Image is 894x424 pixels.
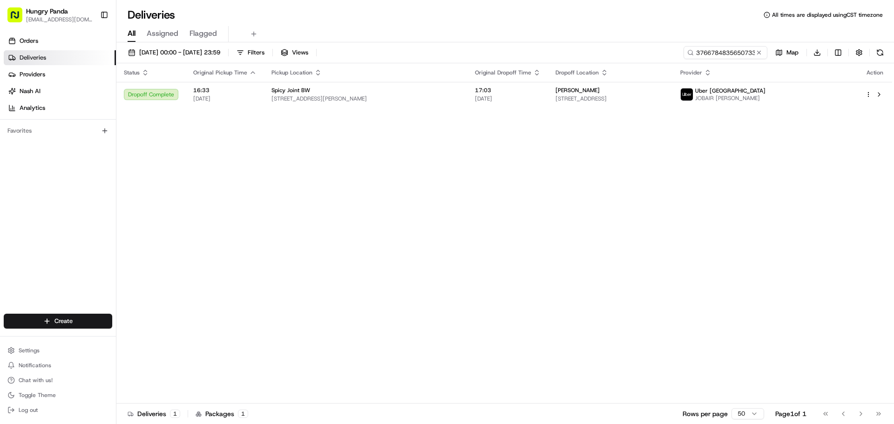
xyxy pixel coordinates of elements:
span: Log out [19,406,38,414]
span: Notifications [19,362,51,369]
span: Pickup Location [271,69,312,76]
a: Providers [4,67,116,82]
button: Log out [4,404,112,417]
div: Action [865,69,885,76]
button: Hungry Panda [26,7,68,16]
span: Flagged [190,28,217,39]
span: Filters [248,48,264,57]
button: See all [144,119,169,130]
span: [DATE] [193,95,257,102]
span: API Documentation [88,208,149,217]
input: Type to search [684,46,767,59]
span: Uber [GEOGRAPHIC_DATA] [695,87,765,94]
div: Deliveries [128,409,180,418]
button: Toggle Theme [4,389,112,402]
button: Map [771,46,803,59]
h1: Deliveries [128,7,175,22]
span: Providers [20,70,45,79]
button: Refresh [874,46,887,59]
button: Notifications [4,359,112,372]
span: Nash AI [20,87,41,95]
span: Spicy Joint BW [271,87,310,94]
img: 1736555255976-a54dd68f-1ca7-489b-9aae-adbdc363a1c4 [19,145,26,152]
div: 1 [170,410,180,418]
span: Deliveries [20,54,46,62]
button: Settings [4,344,112,357]
span: All [128,28,135,39]
span: 16:33 [193,87,257,94]
span: Pylon [93,231,113,238]
img: Nash [9,9,28,28]
div: Start new chat [42,89,153,98]
p: Welcome 👋 [9,37,169,52]
div: Past conversations [9,121,62,128]
button: Start new chat [158,92,169,103]
span: Knowledge Base [19,208,71,217]
span: Chat with us! [19,377,53,384]
button: Create [4,314,112,329]
div: 📗 [9,209,17,216]
span: [STREET_ADDRESS] [555,95,665,102]
div: Favorites [4,123,112,138]
a: Nash AI [4,84,116,99]
div: We're available if you need us! [42,98,128,106]
div: Packages [196,409,248,418]
a: Analytics [4,101,116,115]
span: 8月15日 [36,169,58,177]
div: 1 [238,410,248,418]
button: [DATE] 00:00 - [DATE] 23:59 [124,46,224,59]
span: Assigned [147,28,178,39]
span: [STREET_ADDRESS][PERSON_NAME] [271,95,460,102]
div: Page 1 of 1 [775,409,806,418]
span: Dropoff Location [555,69,599,76]
a: Deliveries [4,50,116,65]
span: All times are displayed using CST timezone [772,11,883,19]
a: Orders [4,34,116,48]
span: Map [786,48,799,57]
img: Bea Lacdao [9,135,24,150]
span: Status [124,69,140,76]
span: • [31,169,34,177]
span: JOBAIR [PERSON_NAME] [695,94,765,102]
span: • [77,144,81,152]
button: Chat with us! [4,374,112,387]
span: [PERSON_NAME] [29,144,75,152]
span: Original Dropoff Time [475,69,531,76]
div: 💻 [79,209,86,216]
button: Filters [232,46,269,59]
button: [EMAIL_ADDRESS][DOMAIN_NAME] [26,16,93,23]
span: [DATE] 00:00 - [DATE] 23:59 [139,48,220,57]
a: 📗Knowledge Base [6,204,75,221]
img: uber-new-logo.jpeg [681,88,693,101]
a: Powered byPylon [66,230,113,238]
span: [PERSON_NAME] [555,87,600,94]
span: 8月19日 [82,144,104,152]
span: 17:03 [475,87,541,94]
a: 💻API Documentation [75,204,153,221]
button: Views [277,46,312,59]
span: Create [54,317,73,325]
span: Views [292,48,308,57]
span: Original Pickup Time [193,69,247,76]
input: Clear [24,60,154,70]
img: 1736555255976-a54dd68f-1ca7-489b-9aae-adbdc363a1c4 [9,89,26,106]
span: [DATE] [475,95,541,102]
span: Provider [680,69,702,76]
img: 1753817452368-0c19585d-7be3-40d9-9a41-2dc781b3d1eb [20,89,36,106]
span: Settings [19,347,40,354]
span: Analytics [20,104,45,112]
p: Rows per page [683,409,728,418]
button: Hungry Panda[EMAIL_ADDRESS][DOMAIN_NAME] [4,4,96,26]
span: Toggle Theme [19,391,56,399]
span: Orders [20,37,38,45]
